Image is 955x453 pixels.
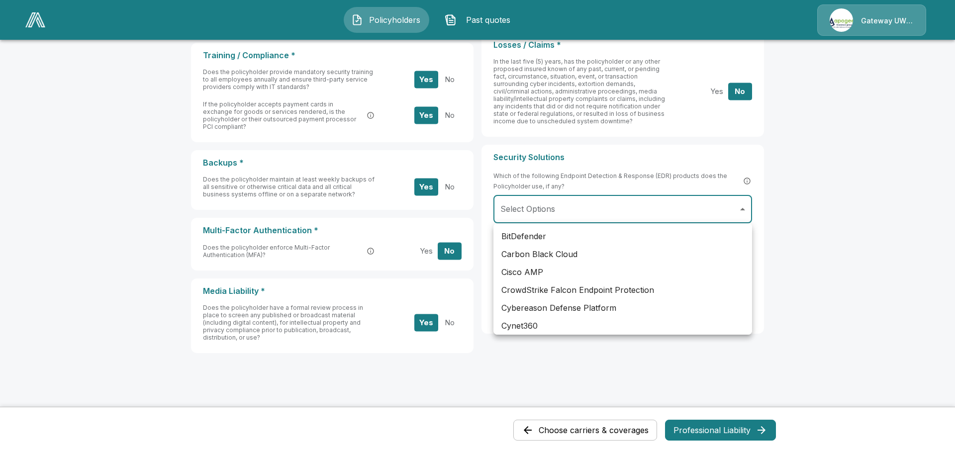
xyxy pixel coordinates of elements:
li: Carbon Black Cloud [493,245,752,263]
li: Cynet360 [493,317,752,335]
li: BitDefender [493,227,752,245]
li: Cybereason Defense Platform [493,299,752,317]
li: Cisco AMP [493,263,752,281]
li: CrowdStrike Falcon Endpoint Protection [493,281,752,299]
